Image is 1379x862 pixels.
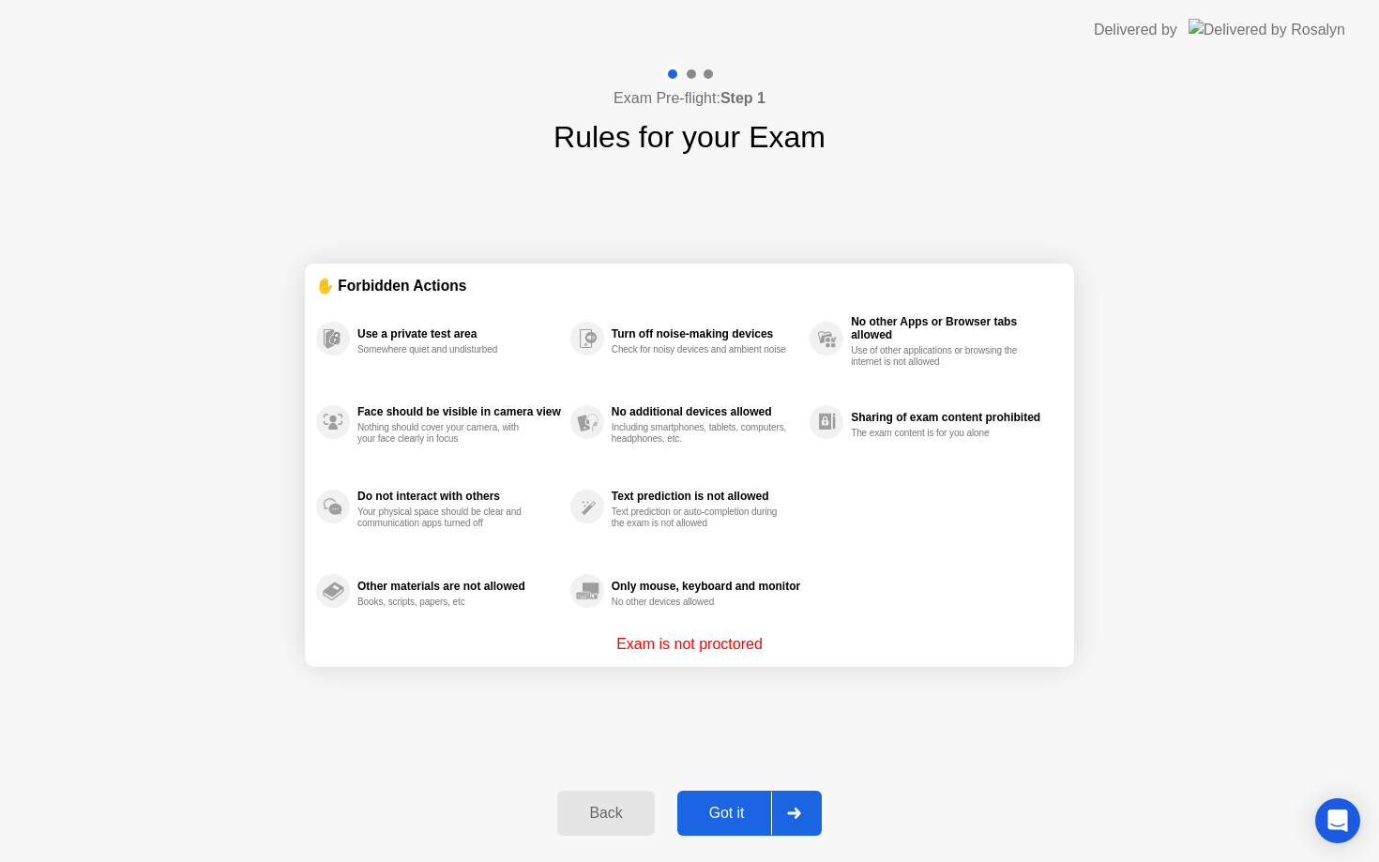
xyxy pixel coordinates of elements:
[612,507,789,529] div: Text prediction or auto-completion during the exam is not allowed
[612,405,800,418] div: No additional devices allowed
[557,791,654,836] button: Back
[1315,798,1360,843] div: Open Intercom Messenger
[357,507,535,529] div: Your physical space should be clear and communication apps turned off
[612,490,800,503] div: Text prediction is not allowed
[612,422,789,445] div: Including smartphones, tablets, computers, headphones, etc.
[612,597,789,608] div: No other devices allowed
[851,315,1053,341] div: No other Apps or Browser tabs allowed
[720,90,765,106] b: Step 1
[614,87,765,110] h4: Exam Pre-flight:
[357,405,561,418] div: Face should be visible in camera view
[612,344,789,355] div: Check for noisy devices and ambient noise
[357,580,561,593] div: Other materials are not allowed
[612,327,800,340] div: Turn off noise-making devices
[851,428,1028,439] div: The exam content is for you alone
[851,345,1028,368] div: Use of other applications or browsing the internet is not allowed
[316,275,1063,296] div: ✋ Forbidden Actions
[563,805,648,822] div: Back
[677,791,822,836] button: Got it
[616,633,763,656] p: Exam is not proctored
[553,114,826,159] h1: Rules for your Exam
[683,805,771,822] div: Got it
[357,490,561,503] div: Do not interact with others
[1189,19,1345,40] img: Delivered by Rosalyn
[851,411,1053,424] div: Sharing of exam content prohibited
[612,580,800,593] div: Only mouse, keyboard and monitor
[357,597,535,608] div: Books, scripts, papers, etc
[357,422,535,445] div: Nothing should cover your camera, with your face clearly in focus
[1094,19,1177,41] div: Delivered by
[357,344,535,355] div: Somewhere quiet and undisturbed
[357,327,561,340] div: Use a private test area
